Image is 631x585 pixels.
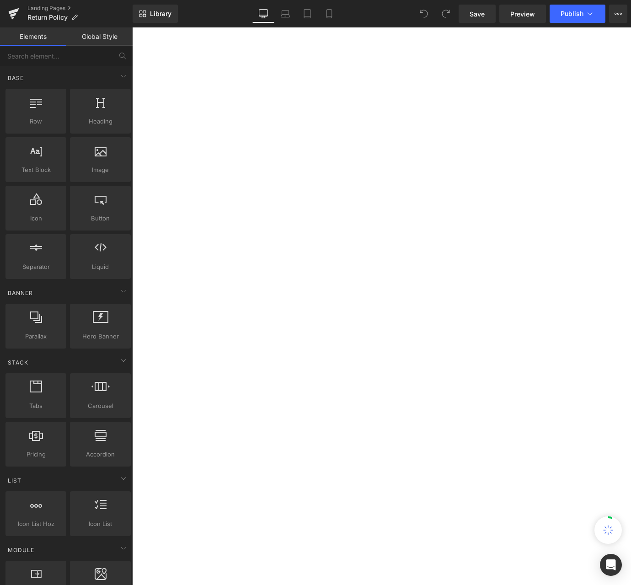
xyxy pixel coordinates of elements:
[561,10,583,17] span: Publish
[66,27,133,46] a: Global Style
[499,5,546,23] a: Preview
[73,117,128,126] span: Heading
[274,5,296,23] a: Laptop
[600,554,622,576] div: Open Intercom Messenger
[7,358,29,367] span: Stack
[73,214,128,223] span: Button
[8,332,64,341] span: Parallax
[296,5,318,23] a: Tablet
[470,9,485,19] span: Save
[8,117,64,126] span: Row
[318,5,340,23] a: Mobile
[252,5,274,23] a: Desktop
[8,262,64,272] span: Separator
[7,74,25,82] span: Base
[7,546,35,554] span: Module
[8,165,64,175] span: Text Block
[8,519,64,529] span: Icon List Hoz
[73,450,128,459] span: Accordion
[73,519,128,529] span: Icon List
[8,450,64,459] span: Pricing
[7,476,22,485] span: List
[550,5,605,23] button: Publish
[73,401,128,411] span: Carousel
[510,9,535,19] span: Preview
[73,332,128,341] span: Hero Banner
[415,5,433,23] button: Undo
[609,5,627,23] button: More
[7,289,34,297] span: Banner
[150,10,171,18] span: Library
[133,5,178,23] a: New Library
[73,165,128,175] span: Image
[27,14,68,21] span: Return Policy
[73,262,128,272] span: Liquid
[8,214,64,223] span: Icon
[8,401,64,411] span: Tabs
[437,5,455,23] button: Redo
[27,5,133,12] a: Landing Pages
